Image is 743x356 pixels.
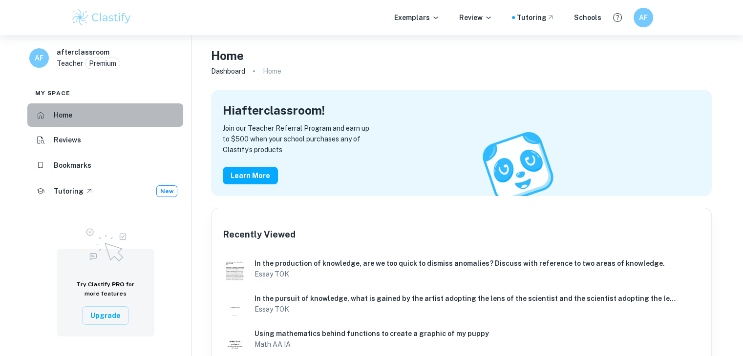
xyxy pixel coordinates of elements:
h6: Math AA IA [255,339,678,350]
button: Upgrade [82,306,129,325]
p: Premium [89,58,116,69]
p: Exemplars [394,12,440,23]
h6: Bookmarks [54,160,91,171]
img: Clastify logo [71,8,133,27]
button: AF [634,8,653,27]
a: Schools [574,12,601,23]
h4: Hi afterclassroom ! [223,101,325,119]
a: TOK Essay example thumbnail: In the pursuit of knowledge, what is gaiIn the pursuit of knowledge,... [219,288,703,319]
a: TOK Essay example thumbnail: In the production of knowledge, are we tIn the production of knowled... [219,253,703,284]
span: PRO [112,281,125,288]
a: Tutoring [517,12,554,23]
p: Teacher [57,58,83,69]
p: Join our Teacher Referral Program and earn up to $500 when your school purchases any of Clastify’... [223,123,700,155]
span: My space [35,89,70,98]
p: Home [263,66,281,77]
h6: AF [637,12,649,23]
h6: afterclassroom [57,47,109,58]
h6: Tutoring [54,186,84,197]
a: Reviews [27,129,183,152]
img: Upgrade to Pro [81,222,130,264]
h4: Home [211,47,244,64]
h6: AF [34,53,45,63]
h6: Try Clastify for more features [68,280,143,298]
img: TOK Essay example thumbnail: In the pursuit of knowledge, what is gai [223,292,247,316]
a: TutoringNew [27,179,183,203]
button: Learn more [223,167,278,184]
span: New [157,187,177,196]
h6: Essay TOK [255,269,678,279]
button: Help and Feedback [609,9,626,26]
h6: Reviews [54,135,81,145]
h6: Recently Viewed [223,228,296,241]
h6: Essay TOK [255,304,678,315]
a: Math AA IA example thumbnail: Using mathematics behind functions to crUsing mathematics behind fu... [219,323,703,355]
a: Home [27,103,183,127]
a: Dashboard [211,64,245,78]
h6: In the production of knowledge, are we too quick to dismiss anomalies? Discuss with reference to ... [255,258,678,269]
img: Math AA IA example thumbnail: Using mathematics behind functions to cr [223,327,247,351]
h6: In the pursuit of knowledge, what is gained by the artist adopting the lens of the scientist and ... [255,293,678,304]
a: Bookmarks [27,154,183,177]
img: TOK Essay example thumbnail: In the production of knowledge, are we t [223,257,247,280]
p: Review [459,12,492,23]
h6: Using mathematics behind functions to create a graphic of my puppy [255,328,678,339]
h6: Home [54,110,72,120]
